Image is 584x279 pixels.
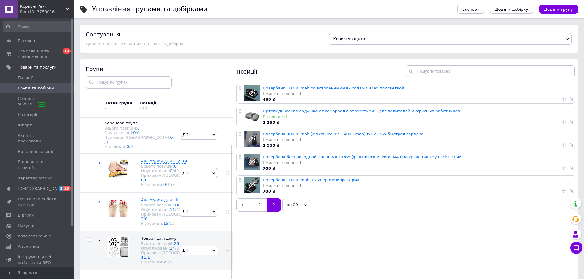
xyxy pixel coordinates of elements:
div: 0 [130,144,133,149]
span: / [143,217,147,221]
a: 12 [170,207,175,212]
span: Головна [18,38,35,43]
span: Категорії [18,112,37,118]
a: 1 [147,255,150,260]
b: 700 [263,189,271,194]
a: 1 [253,198,267,211]
span: Інструменти веб-майстра та SEO [18,254,57,265]
span: / [168,221,175,226]
a: 0 [127,144,129,149]
div: 8 [104,106,107,111]
span: 26 [63,186,71,191]
span: Користувацька [333,36,365,41]
span: / [104,140,108,144]
div: Немає в наявності [263,91,572,97]
button: Додати добірку [490,5,533,14]
span: Відгуки [18,213,34,218]
span: / [129,144,133,149]
img: Аксесуари для взуття [107,158,129,178]
span: Імпорт [18,123,32,128]
img: Товари для дому [107,236,129,257]
div: 122 [139,106,147,111]
span: Видалені позиції [18,149,53,154]
div: Різновиди: [141,260,207,264]
a: Павербанк беспроводной 10000 мАч 18W (фактическая 6600 мАч) Magsafe Battery Pack Синий [263,155,462,159]
h4: Сортування [86,31,120,38]
div: 0 [137,130,139,135]
b: 1 150 [263,120,275,125]
a: 26 [174,241,179,246]
div: 23 [176,207,181,212]
div: Позиції [236,65,406,77]
span: Дії [182,171,188,175]
div: Опубліковані: [104,130,174,135]
div: 49 [174,168,179,173]
div: Немає в наявності [263,160,572,166]
span: Корисні Речі [20,4,66,9]
span: Дії [182,248,188,253]
a: 0 [174,164,177,168]
a: Видалити товар [569,96,573,102]
a: 0 [105,140,108,144]
div: Опубліковані: [141,246,207,251]
div: ₴ [263,189,572,194]
b: 1 950 [263,143,275,148]
span: Дії [182,209,188,214]
div: Приховані/[GEOGRAPHIC_DATA]: [141,251,207,260]
span: Каталог ProSale [18,233,51,239]
div: Назва групи [104,100,135,106]
a: 0 [137,126,140,130]
a: 14 [170,246,175,251]
div: 0 [176,246,179,251]
a: 15 [163,221,169,226]
span: Показники роботи компанії [18,196,57,207]
span: Характеристики [18,175,52,181]
div: Різновиди: [141,221,207,226]
span: / [168,260,172,264]
h1: Управління групами та добірками [92,6,208,13]
div: Опубліковані: [141,168,207,173]
a: 0 [145,178,147,182]
div: Приховані/[GEOGRAPHIC_DATA]: [141,212,207,221]
span: Відновлення позицій [18,159,57,170]
img: Аксесуари для ніг [108,197,128,218]
div: Позиції [139,100,192,106]
div: Немає в наявності [263,137,572,143]
a: Повербанк 10000 mah со встроенными выходами и led подсветкой [263,86,404,90]
span: Додати групу [544,7,573,12]
a: 0 [141,178,143,182]
div: Опубліковані: [141,207,207,212]
span: по 20 [282,199,310,211]
span: Коренева група [104,121,138,125]
div: Немає в наявності [263,183,572,189]
div: Різновиди: [104,144,174,149]
a: 11 [141,255,146,260]
b: 480 [263,97,271,102]
div: Всього позицій: [141,203,207,207]
b: 700 [263,166,271,171]
a: Видалити товар [569,142,573,148]
button: Додати групу [539,5,578,14]
span: Аксесуари для ніг [141,198,179,202]
div: Різновиди: [141,182,207,187]
a: Видалити товар [569,188,573,194]
a: Видалити товар [569,119,573,125]
div: Приховані/[GEOGRAPHIC_DATA]: [104,135,174,144]
div: В наявності [263,114,572,120]
div: 158 [167,182,175,187]
a: Видалити товар [569,165,573,171]
a: 0 [170,135,173,140]
div: 0 [170,260,172,264]
span: Аналітика [18,244,39,249]
span: Товари для дому [141,236,177,241]
span: Дана опція застосовується до груп та добірок [86,42,183,46]
input: Пошук [3,21,72,32]
span: [DEMOGRAPHIC_DATA] [18,186,63,191]
div: Всього позицій: [141,241,207,246]
a: 2 [141,217,143,221]
span: / [146,255,150,260]
span: / [136,130,140,135]
div: Приховані/[GEOGRAPHIC_DATA]: [141,173,207,182]
a: Павербанк 30000 mah (фактические 24000 mah) PD 22.5W быстрая зарядка [263,132,423,136]
div: ₴ [263,143,572,148]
